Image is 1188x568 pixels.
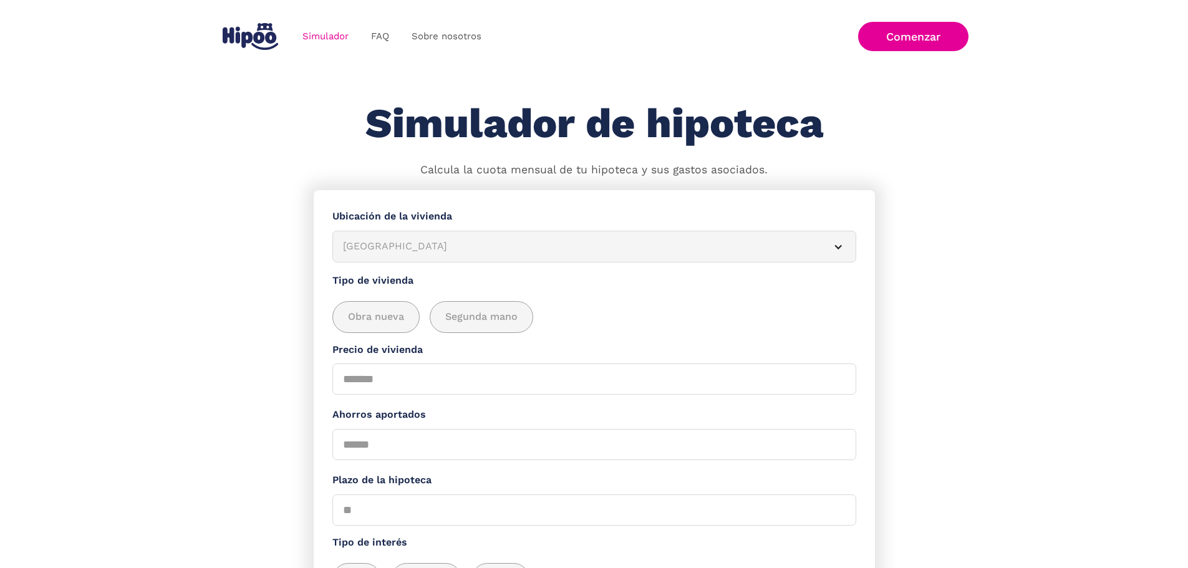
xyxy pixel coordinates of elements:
a: Simulador [291,24,360,49]
label: Precio de vivienda [332,342,856,358]
span: Segunda mano [445,309,518,325]
label: Plazo de la hipoteca [332,473,856,488]
span: Obra nueva [348,309,404,325]
div: add_description_here [332,301,856,333]
article: [GEOGRAPHIC_DATA] [332,231,856,262]
a: Comenzar [858,22,968,51]
label: Tipo de interés [332,535,856,551]
h1: Simulador de hipoteca [365,101,823,147]
label: Ahorros aportados [332,407,856,423]
p: Calcula la cuota mensual de tu hipoteca y sus gastos asociados. [420,162,768,178]
label: Tipo de vivienda [332,273,856,289]
div: [GEOGRAPHIC_DATA] [343,239,816,254]
label: Ubicación de la vivienda [332,209,856,224]
a: home [220,18,281,55]
a: Sobre nosotros [400,24,493,49]
a: FAQ [360,24,400,49]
